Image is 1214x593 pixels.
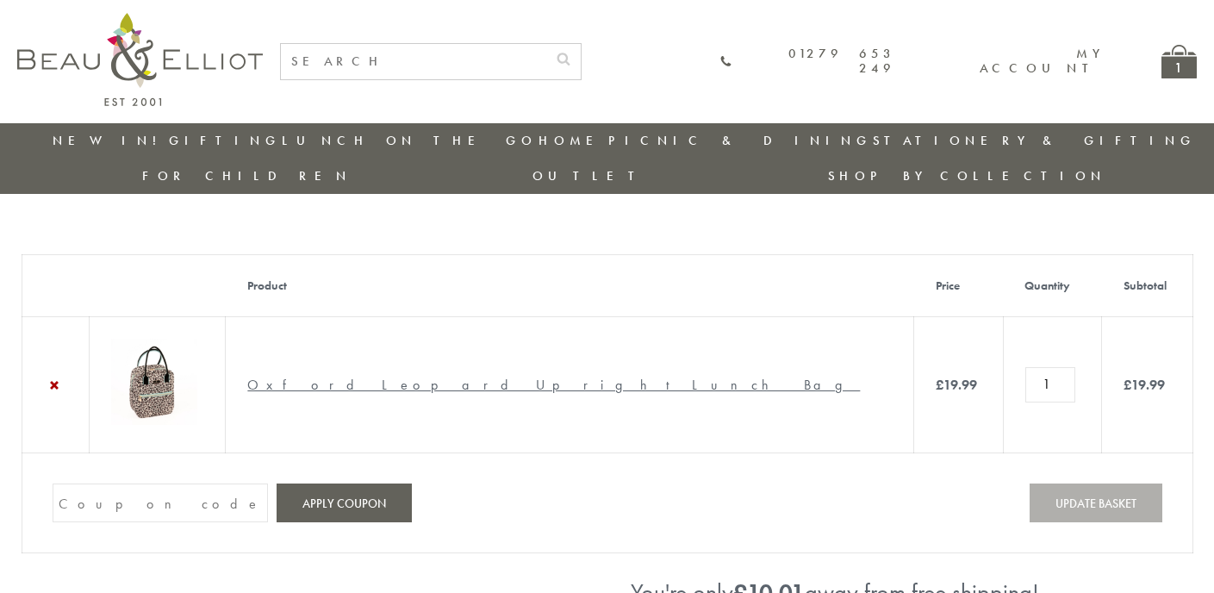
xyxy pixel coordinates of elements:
input: Product quantity [1025,367,1075,402]
a: Shop by collection [828,167,1106,184]
a: Stationery & Gifting [873,132,1196,149]
a: Gifting [169,132,281,149]
bdi: 19.99 [1124,376,1165,394]
a: Remove Oxford Leopard Upright Lunch Bag from basket [44,375,65,396]
a: Lunch On The Go [282,132,537,149]
img: Oxford Leopard Upright Lunch Bag [111,339,197,425]
th: Price [914,255,1004,317]
span: £ [936,376,943,394]
button: Update basket [1030,484,1162,522]
span: £ [1124,376,1131,394]
img: logo [17,13,263,106]
a: Picnic & Dining [608,132,872,149]
th: Quantity [1003,255,1101,317]
th: Subtotal [1102,255,1192,317]
a: New in! [53,132,168,149]
a: My account [980,45,1101,77]
a: 1 [1161,45,1197,78]
a: Outlet [532,167,647,184]
input: Coupon code [53,484,268,522]
a: Home [539,132,607,149]
button: Apply coupon [277,484,412,522]
th: Product [226,255,914,317]
input: SEARCH [281,44,546,79]
a: For Children [142,167,352,184]
a: 01279 653 249 [719,47,896,77]
a: Oxford Leopard Upright Lunch Bag [247,376,860,394]
bdi: 19.99 [936,376,977,394]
